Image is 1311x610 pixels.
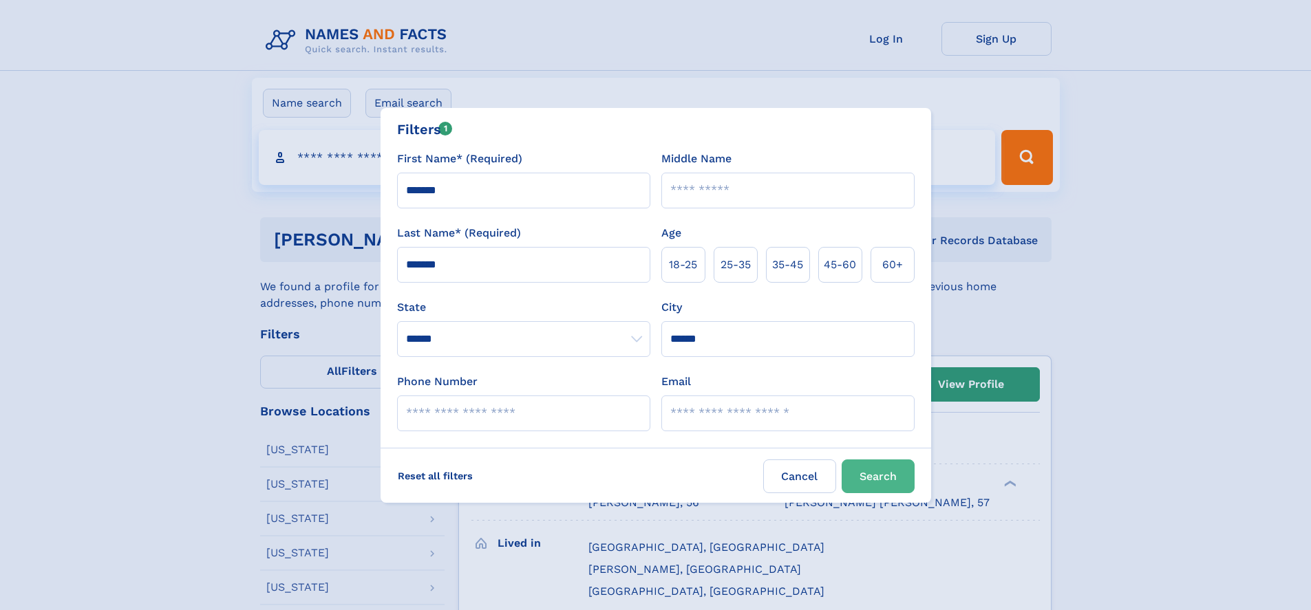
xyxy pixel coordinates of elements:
span: 35‑45 [772,257,803,273]
label: Age [661,225,681,241]
span: 45‑60 [824,257,856,273]
span: 25‑35 [721,257,751,273]
div: Filters [397,119,453,140]
span: 60+ [882,257,903,273]
label: City [661,299,682,316]
label: State [397,299,650,316]
label: Last Name* (Required) [397,225,521,241]
label: Phone Number [397,373,478,390]
label: Cancel [763,459,836,493]
label: Reset all filters [389,459,482,492]
label: Middle Name [661,151,732,167]
span: 18‑25 [669,257,697,273]
button: Search [842,459,915,493]
label: Email [661,373,691,390]
label: First Name* (Required) [397,151,522,167]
